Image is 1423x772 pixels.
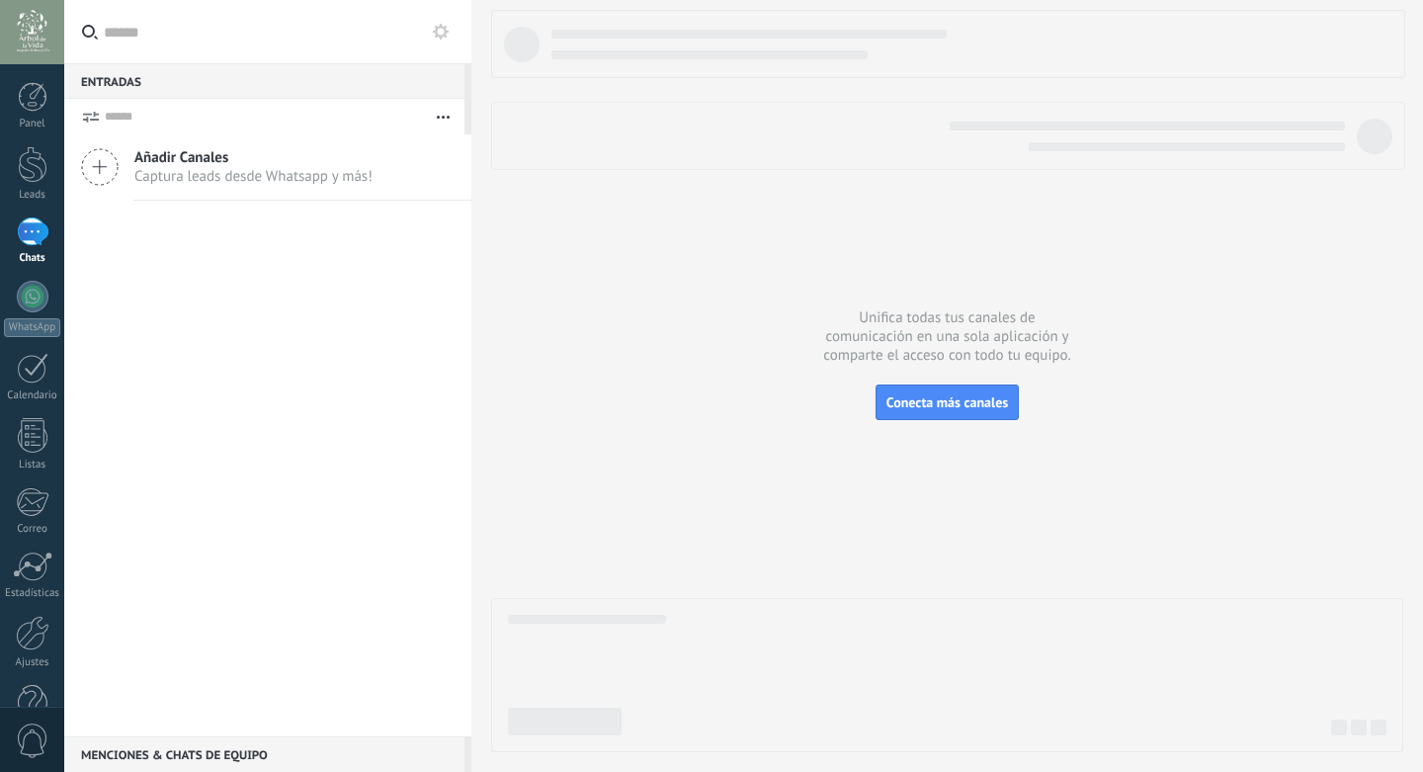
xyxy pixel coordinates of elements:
div: Correo [4,523,61,536]
span: Añadir Canales [134,148,373,167]
span: Conecta más canales [886,393,1008,411]
span: Captura leads desde Whatsapp y más! [134,167,373,186]
div: Chats [4,252,61,265]
div: Ajustes [4,656,61,669]
div: Listas [4,459,61,472]
div: Panel [4,118,61,130]
div: Entradas [64,63,464,99]
div: Estadísticas [4,587,61,600]
div: WhatsApp [4,318,60,337]
div: Menciones & Chats de equipo [64,736,464,772]
button: Conecta más canales [876,385,1019,420]
div: Leads [4,189,61,202]
div: Calendario [4,389,61,402]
